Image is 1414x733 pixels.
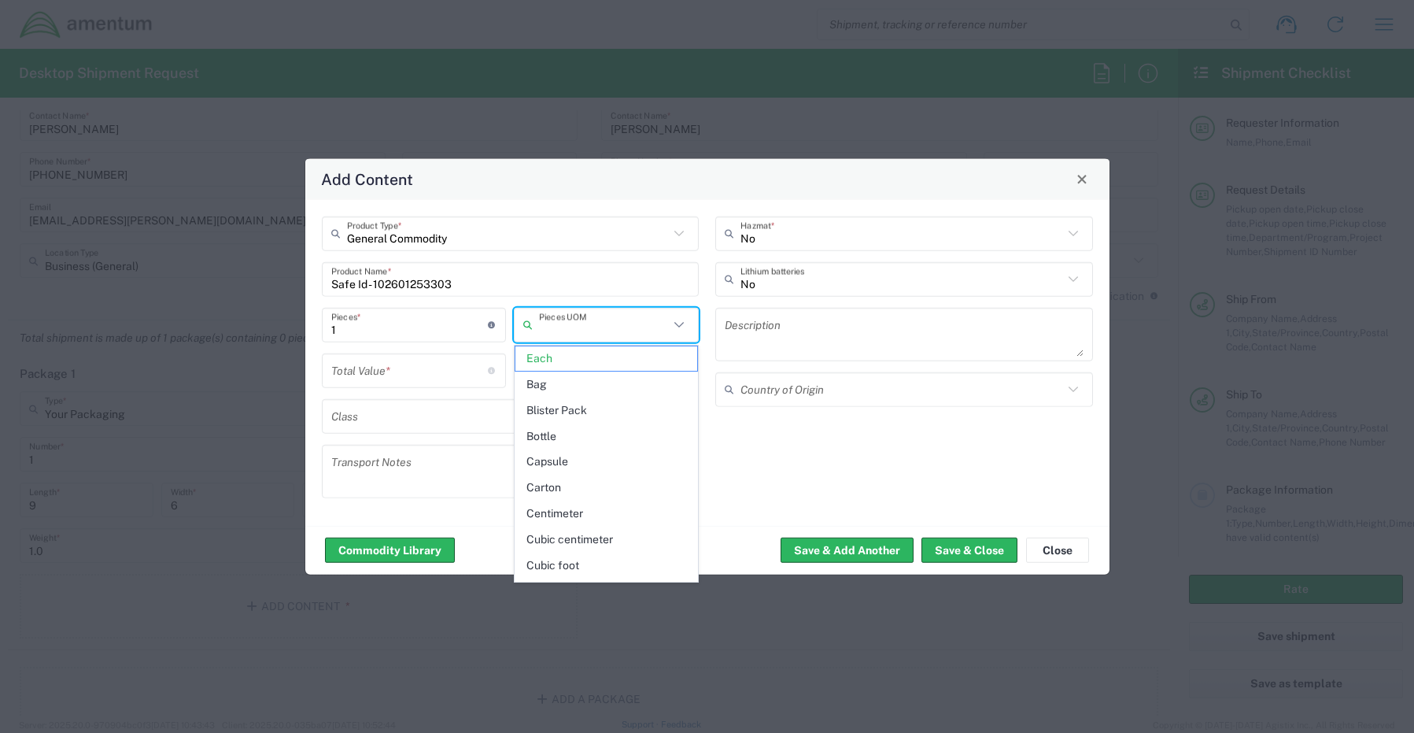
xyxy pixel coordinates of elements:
[515,450,697,474] span: Capsule
[1026,538,1089,563] button: Close
[515,579,697,603] span: Cubic meter
[515,398,697,423] span: Blister Pack
[515,502,697,526] span: Centimeter
[515,424,697,449] span: Bottle
[515,372,697,397] span: Bag
[1071,168,1093,190] button: Close
[921,538,1017,563] button: Save & Close
[515,528,697,552] span: Cubic centimeter
[515,346,697,371] span: Each
[515,476,697,500] span: Carton
[321,168,413,191] h4: Add Content
[325,538,455,563] button: Commodity Library
[515,553,697,578] span: Cubic foot
[781,538,914,563] button: Save & Add Another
